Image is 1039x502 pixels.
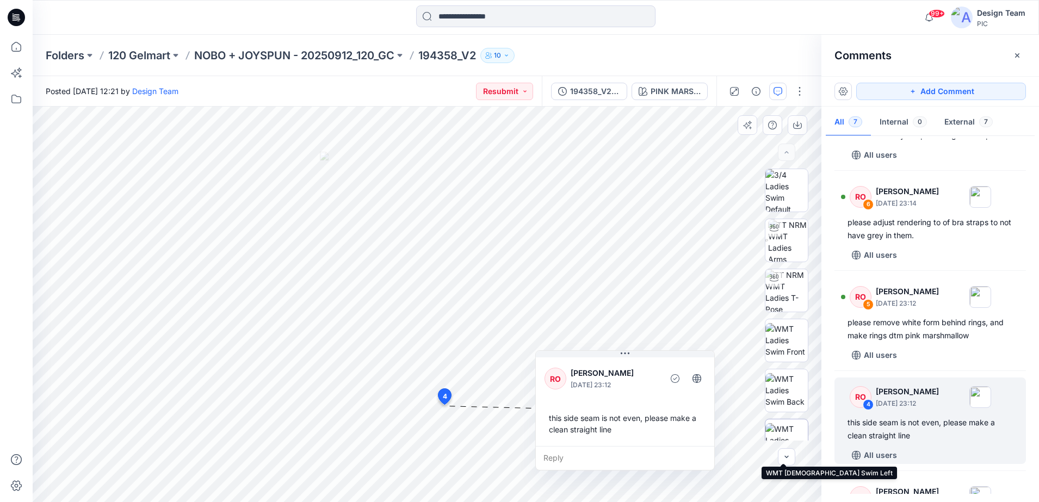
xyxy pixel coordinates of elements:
div: RO [850,386,871,408]
button: Details [747,83,765,100]
div: PINK MARSHMALLOW [651,85,701,97]
div: 4 [863,399,874,410]
button: Add Comment [856,83,1026,100]
button: All users [848,447,901,464]
button: All [826,109,871,137]
div: this side seam is not even, please make a clean straight line [848,416,1013,442]
img: WMT Ladies Swim Back [765,373,808,407]
p: [PERSON_NAME] [876,285,939,298]
span: 99+ [929,9,945,18]
button: 10 [480,48,515,63]
a: Folders [46,48,84,63]
div: RO [850,286,871,308]
p: [DATE] 23:12 [876,298,939,309]
span: 7 [849,116,862,127]
div: Design Team [977,7,1025,20]
p: All users [864,148,897,162]
p: [DATE] 23:12 [876,398,939,409]
div: RO [850,186,871,208]
img: avatar [951,7,973,28]
p: [PERSON_NAME] [571,367,659,380]
span: 4 [443,392,447,401]
p: [PERSON_NAME] [876,485,939,498]
img: WMT Ladies Swim Left [765,423,808,457]
button: PINK MARSHMALLOW [632,83,708,100]
button: All users [848,146,901,164]
img: WMT Ladies Swim Front [765,323,808,357]
p: [DATE] 23:14 [876,198,939,209]
p: [PERSON_NAME] [876,385,939,398]
span: 0 [913,116,927,127]
p: [DATE] 23:12 [571,380,659,391]
h2: Comments [834,49,892,62]
div: Reply [536,446,714,470]
div: 5 [863,299,874,310]
img: 3/4 Ladies Swim Default [765,169,808,212]
button: External [936,109,1001,137]
span: Posted [DATE] 12:21 by [46,85,178,97]
div: 194358_V2 NEW PATTERN [570,85,620,97]
span: 7 [979,116,993,127]
p: All users [864,349,897,362]
div: please remove white form behind rings, and make rings dtm pink marshmallow [848,316,1013,342]
div: PIC [977,20,1025,28]
p: [PERSON_NAME] [876,185,939,198]
p: All users [864,249,897,262]
div: this side seam is not even, please make a clean straight line [545,408,706,439]
img: TT NRM WMT Ladies T-Pose [765,269,808,312]
a: 120 Gelmart [108,48,170,63]
a: Design Team [132,86,178,96]
button: All users [848,346,901,364]
div: please adjust rendering to of bra straps to not have grey in them. [848,216,1013,242]
button: All users [848,246,901,264]
p: 194358_V2 [418,48,476,63]
p: All users [864,449,897,462]
div: RO [545,368,566,389]
a: NOBO + JOYSPUN - 20250912_120_GC [194,48,394,63]
div: 6 [863,199,874,210]
p: 10 [494,49,501,61]
img: TT NRM WMT Ladies Arms Down [768,219,808,262]
button: Internal [871,109,936,137]
button: 194358_V2 NEW PATTERN [551,83,627,100]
